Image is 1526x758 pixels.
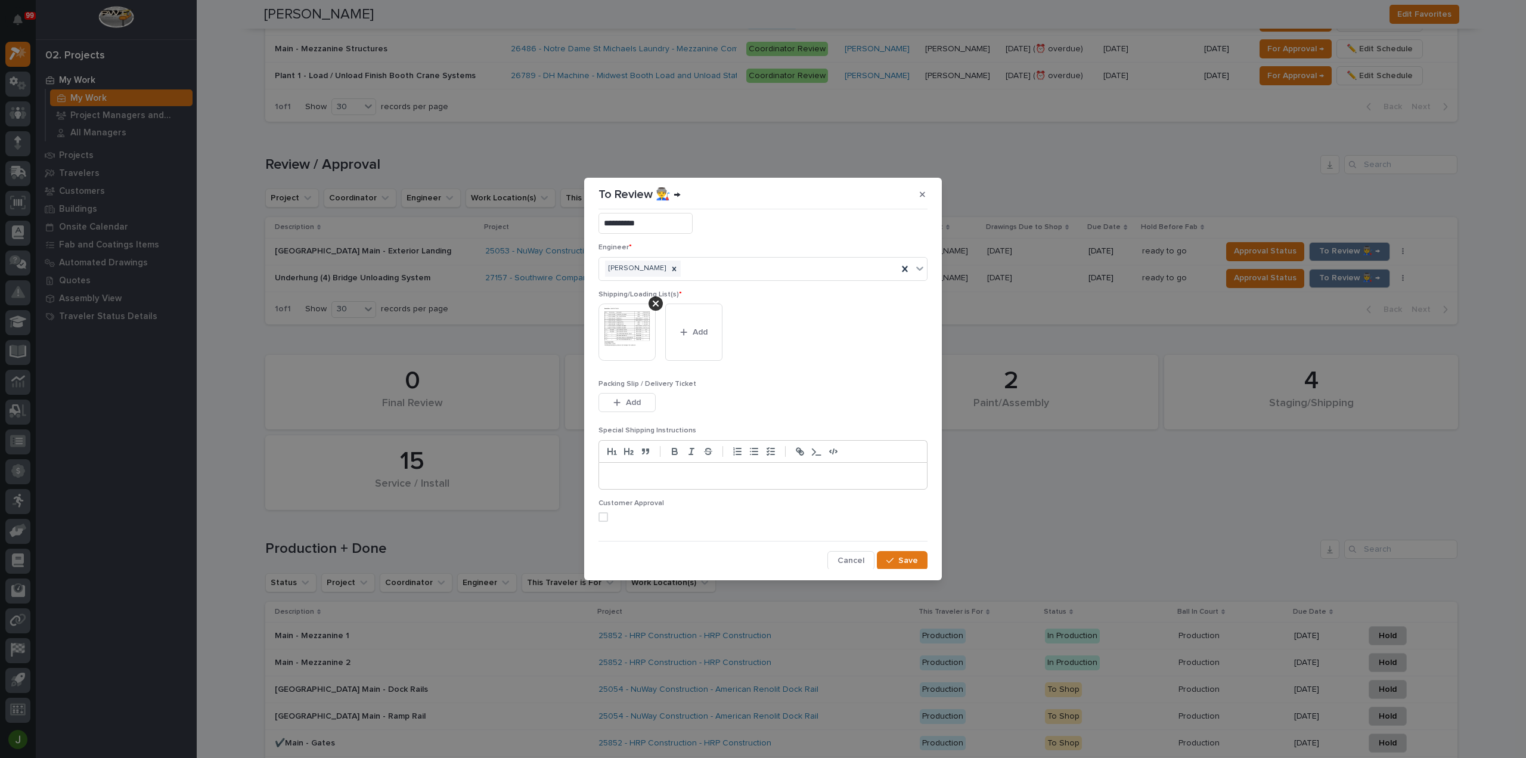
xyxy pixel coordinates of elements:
span: Add [693,327,708,338]
p: To Review 👨‍🏭 → [598,187,681,202]
span: Shipping/Loading List(s) [598,291,682,298]
button: Save [877,551,928,570]
span: Cancel [838,555,864,566]
button: Cancel [827,551,874,570]
div: [PERSON_NAME] [605,261,668,277]
span: Special Shipping Instructions [598,427,696,434]
button: Add [598,393,656,412]
span: Packing Slip / Delivery Ticket [598,380,696,388]
span: Add [626,397,641,408]
span: Save [898,555,918,566]
span: Customer Approval [598,500,664,507]
button: Add [665,304,722,361]
span: Engineer [598,244,632,251]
